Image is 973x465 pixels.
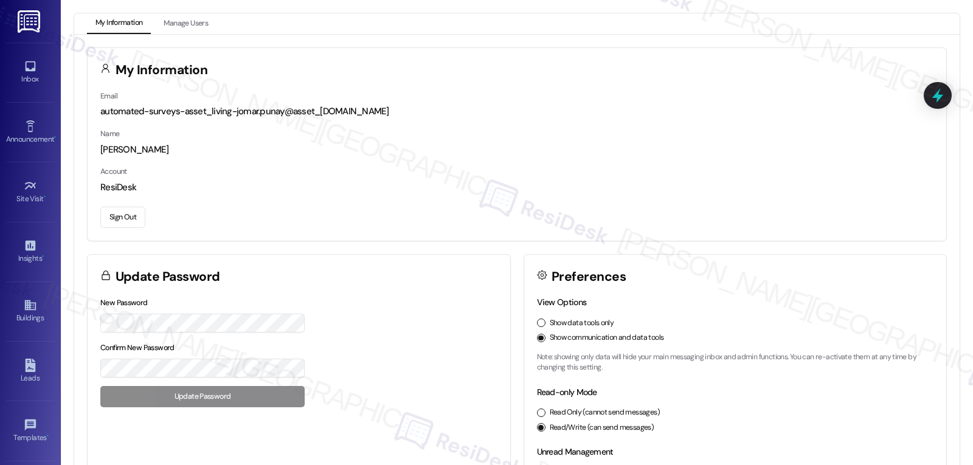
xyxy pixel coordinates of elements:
label: Show data tools only [550,318,614,329]
button: Sign Out [100,207,145,228]
span: • [54,133,56,142]
p: Note: showing only data will hide your main messaging inbox and admin functions. You can re-activ... [537,352,934,373]
span: • [44,193,46,201]
h3: Preferences [552,270,626,283]
a: Leads [6,355,55,388]
div: automated-surveys-asset_living-jomar.punay@asset_[DOMAIN_NAME] [100,105,933,118]
label: View Options [537,297,587,308]
a: Site Visit • [6,176,55,208]
label: Account [100,167,127,176]
button: Manage Users [155,13,216,34]
div: [PERSON_NAME] [100,143,933,156]
label: Confirm New Password [100,343,175,353]
label: Read/Write (can send messages) [550,422,654,433]
span: • [47,432,49,440]
a: Inbox [6,56,55,89]
a: Buildings [6,295,55,328]
label: New Password [100,298,148,308]
h3: Update Password [116,270,220,283]
label: Unread Management [537,446,614,457]
label: Email [100,91,117,101]
h3: My Information [116,64,208,77]
span: • [42,252,44,261]
div: ResiDesk [100,181,933,194]
label: Show communication and data tools [550,332,664,343]
label: Read-only Mode [537,387,597,398]
button: My Information [87,13,151,34]
label: Name [100,129,120,139]
a: Templates • [6,415,55,447]
label: Read Only (cannot send messages) [550,407,660,418]
img: ResiDesk Logo [18,10,43,33]
a: Insights • [6,235,55,268]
